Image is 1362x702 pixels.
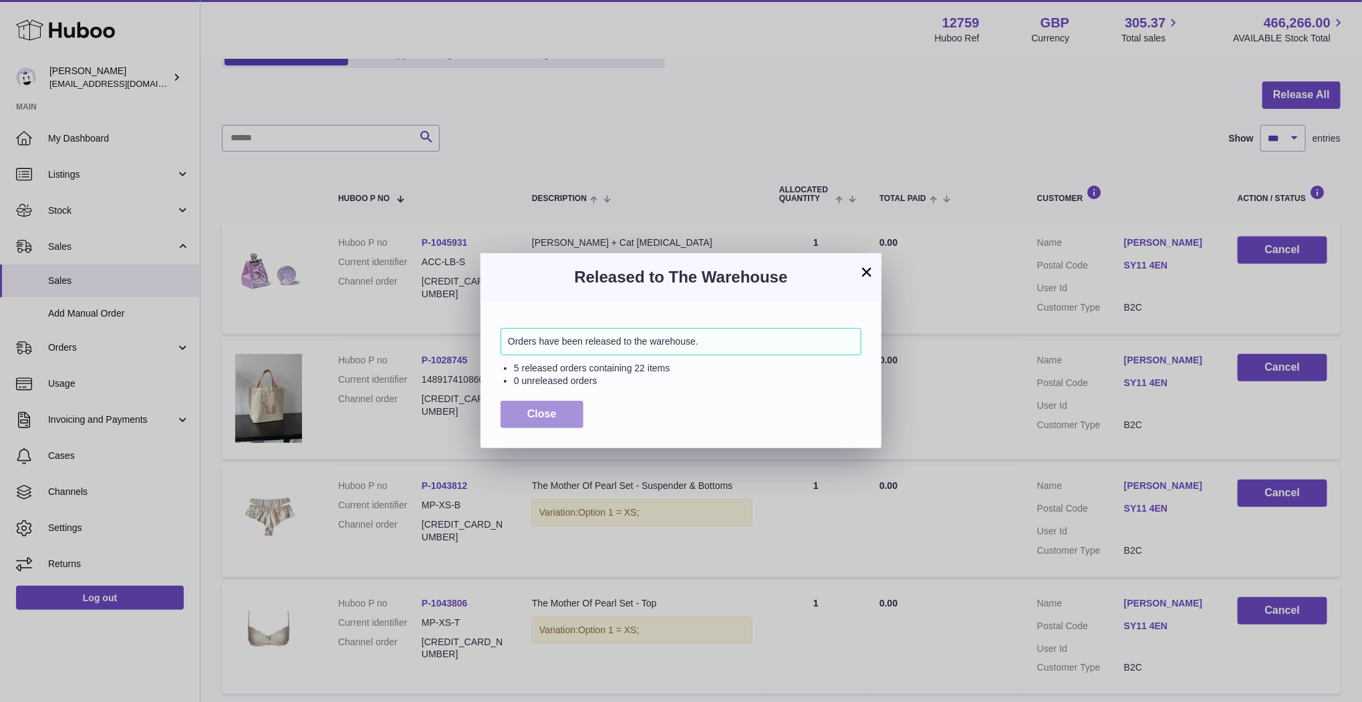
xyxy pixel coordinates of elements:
[527,408,557,419] span: Close
[859,264,875,280] button: ×
[501,328,861,355] div: Orders have been released to the warehouse.
[514,362,861,375] li: 5 released orders containing 22 items
[501,401,583,428] button: Close
[514,375,861,387] li: 0 unreleased orders
[501,267,861,288] h3: Released to The Warehouse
